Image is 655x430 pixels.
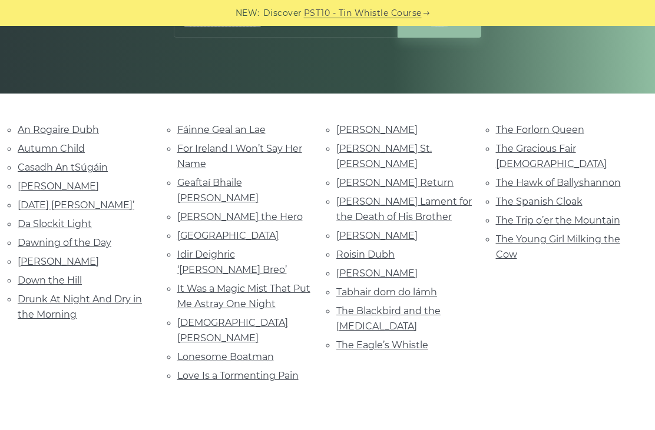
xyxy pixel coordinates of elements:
[236,6,260,20] span: NEW:
[263,6,302,20] span: Discover
[177,124,266,135] a: Fáinne Geal an Lae
[18,294,142,320] a: Drunk At Night And Dry in the Morning
[18,162,108,173] a: Casadh An tSúgáin
[496,124,584,135] a: The Forlorn Queen
[18,143,85,154] a: Autumn Child
[336,339,428,351] a: The Eagle’s Whistle
[496,196,583,207] a: The Spanish Cloak
[336,143,432,169] a: [PERSON_NAME] St. [PERSON_NAME]
[18,256,99,267] a: [PERSON_NAME]
[336,177,454,188] a: [PERSON_NAME] Return
[336,230,418,241] a: [PERSON_NAME]
[177,249,287,275] a: Idir Deighric ‘[PERSON_NAME] Breo’
[496,177,621,188] a: The Hawk of Ballyshannon
[336,305,441,332] a: The Blackbird and the [MEDICAL_DATA]
[18,124,99,135] a: An Rogaire Dubh
[336,196,472,222] a: [PERSON_NAME] Lament for the Death of His Brother
[336,124,418,135] a: [PERSON_NAME]
[496,143,607,169] a: The Gracious Fair [DEMOGRAPHIC_DATA]
[336,286,437,298] a: Tabhair dom do lámh
[177,351,274,362] a: Lonesome Boatman
[18,275,82,286] a: Down the Hill
[177,177,259,204] a: Geaftaí Bhaile [PERSON_NAME]
[304,6,422,20] a: PST10 - Tin Whistle Course
[177,283,310,309] a: It Was a Magic Mist That Put Me Astray One Night
[177,370,299,381] a: Love Is a Tormenting Pain
[177,211,303,222] a: [PERSON_NAME] the Hero
[18,218,92,229] a: Da Slockit Light
[18,181,99,192] a: [PERSON_NAME]
[177,143,302,169] a: For Ireland I Won’t Say Her Name
[177,230,279,241] a: [GEOGRAPHIC_DATA]
[18,199,134,211] a: [DATE] [PERSON_NAME]’
[18,237,111,248] a: Dawning of the Day
[336,249,395,260] a: Roisin Dubh
[177,317,288,344] a: [DEMOGRAPHIC_DATA] [PERSON_NAME]
[496,215,620,226] a: The Trip o’er the Mountain
[496,234,620,260] a: The Young Girl Milking the Cow
[336,268,418,279] a: [PERSON_NAME]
